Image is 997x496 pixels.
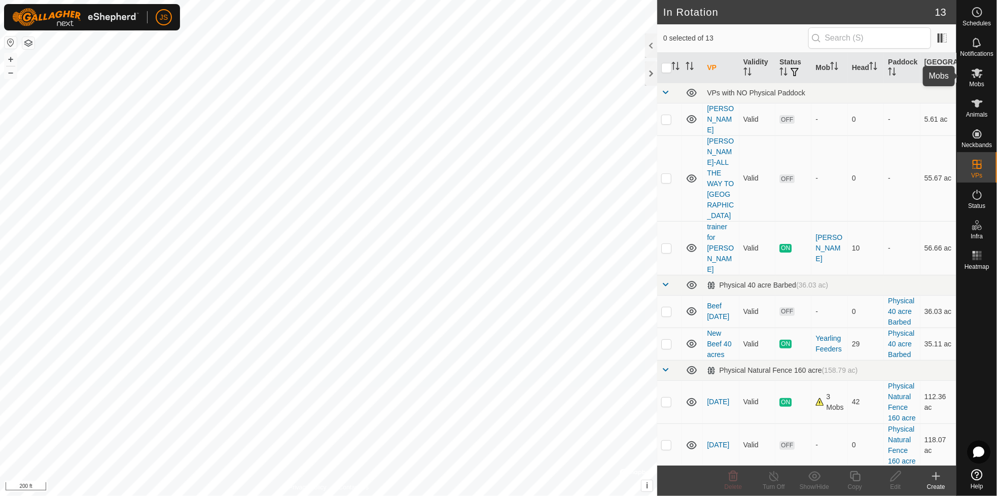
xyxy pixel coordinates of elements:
td: - [884,135,920,221]
td: 56.66 ac [920,221,956,275]
span: Delete [725,483,742,490]
div: Yearling Feeders [815,333,843,355]
h2: In Rotation [663,6,935,18]
a: Privacy Policy [289,483,327,492]
button: i [642,480,653,491]
p-sorticon: Activate to sort [940,69,948,77]
span: OFF [779,174,795,183]
th: Head [848,53,884,83]
span: OFF [779,307,795,316]
span: Neckbands [962,142,992,148]
td: 42 [848,380,884,423]
div: Physical 40 acre Barbed [707,281,828,290]
div: Show/Hide [794,482,835,491]
span: (36.03 ac) [796,281,828,289]
td: 5.61 ac [920,103,956,135]
span: JS [160,12,168,23]
td: 0 [848,423,884,467]
p-sorticon: Activate to sort [743,69,752,77]
span: OFF [779,441,795,450]
p-sorticon: Activate to sort [869,63,877,72]
div: Copy [835,482,875,491]
div: - [815,114,843,125]
td: 112.36 ac [920,380,956,423]
p-sorticon: Activate to sort [686,63,694,72]
div: Edit [875,482,916,491]
span: i [646,481,648,490]
a: [DATE] [707,398,729,406]
td: - [884,103,920,135]
td: 29 [848,328,884,360]
th: Paddock [884,53,920,83]
button: – [5,66,17,79]
span: OFF [779,115,795,124]
div: [PERSON_NAME] [815,232,843,264]
img: Gallagher Logo [12,8,139,26]
div: Create [916,482,956,491]
td: Valid [739,221,775,275]
td: 35.11 ac [920,328,956,360]
span: ON [779,244,792,253]
td: Valid [739,380,775,423]
td: 0 [848,135,884,221]
a: [DATE] [707,441,729,449]
p-sorticon: Activate to sort [779,69,788,77]
div: - [815,173,843,184]
td: Valid [739,103,775,135]
span: Infra [971,233,983,239]
a: Physical Natural Fence 160 acre [888,425,915,465]
th: VP [703,53,739,83]
div: - [815,440,843,450]
div: - [815,306,843,317]
a: Beef [DATE] [707,302,729,321]
a: Physical 40 acre Barbed [888,297,914,326]
span: Schedules [963,20,991,26]
a: Physical Natural Fence 160 acre [888,382,915,422]
span: Mobs [970,81,984,87]
div: VPs with NO Physical Paddock [707,89,952,97]
div: 3 Mobs [815,392,843,413]
span: ON [779,340,792,348]
a: New Beef 40 acres [707,329,731,359]
td: 36.03 ac [920,295,956,328]
p-sorticon: Activate to sort [888,69,896,77]
span: ON [779,398,792,407]
td: 0 [848,295,884,328]
span: Heatmap [965,264,989,270]
span: Animals [966,112,988,118]
div: Turn Off [754,482,794,491]
td: 118.07 ac [920,423,956,467]
th: Validity [739,53,775,83]
button: + [5,53,17,65]
span: 13 [935,5,946,20]
a: trainer for [PERSON_NAME] [707,223,734,273]
th: Mob [811,53,847,83]
a: Help [957,465,997,493]
td: - [884,221,920,275]
a: [PERSON_NAME] [707,104,734,134]
input: Search (S) [808,27,931,49]
td: 55.67 ac [920,135,956,221]
span: Help [971,483,983,489]
div: Physical Natural Fence 160 acre [707,366,858,375]
th: Status [775,53,811,83]
span: (158.79 ac) [822,366,858,374]
td: 0 [848,103,884,135]
span: 0 selected of 13 [663,33,808,44]
a: Contact Us [339,483,369,492]
span: VPs [971,172,982,179]
p-sorticon: Activate to sort [830,63,838,72]
td: Valid [739,328,775,360]
span: Notifications [960,51,993,57]
p-sorticon: Activate to sort [671,63,680,72]
td: 10 [848,221,884,275]
th: [GEOGRAPHIC_DATA] Area [920,53,956,83]
td: Valid [739,423,775,467]
td: Valid [739,135,775,221]
td: Valid [739,295,775,328]
a: Physical 40 acre Barbed [888,329,914,359]
button: Map Layers [22,37,34,49]
span: Status [968,203,985,209]
a: [PERSON_NAME]-ALL THE WAY TO [GEOGRAPHIC_DATA] [707,137,734,220]
button: Reset Map [5,37,17,49]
